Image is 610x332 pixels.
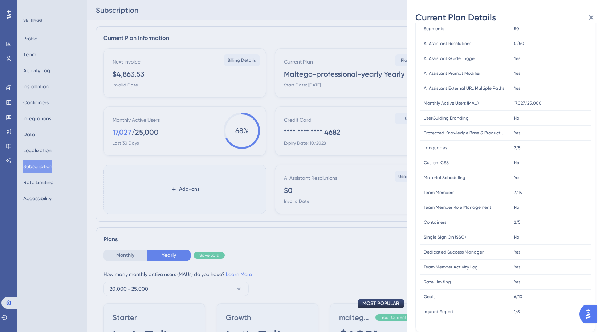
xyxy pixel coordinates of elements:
span: Yes [514,130,520,136]
span: Protected Knowledge Base & Product Updates [424,130,507,136]
span: 2/5 [514,219,521,225]
span: Single Sign On (SSO) [424,234,466,240]
div: Current Plan Details [415,12,601,23]
span: 17,027/25,000 [514,100,542,106]
span: Yes [514,70,520,76]
span: Yes [514,175,520,181]
span: No [514,160,519,166]
span: Yes [514,249,520,255]
span: No [514,234,519,240]
span: Custom CSS [424,160,449,166]
span: AI Assistant Resolutions [424,41,471,46]
span: 6/10 [514,294,522,300]
span: No [514,205,519,210]
span: Rate Limiting [424,279,451,285]
span: 2/5 [514,145,521,151]
span: Yes [514,279,520,285]
span: 0/50 [514,41,524,46]
span: Languages [424,145,447,151]
span: Goals [424,294,435,300]
span: 7/15 [514,190,522,195]
span: Yes [514,264,520,270]
span: AI Assistant External URL Multiple Paths [424,85,504,91]
span: Team Member Activity Log [424,264,478,270]
span: UserGuiding Branding [424,115,469,121]
span: Segments [424,26,444,32]
span: 1/5 [514,309,520,315]
span: No [514,115,519,121]
span: Dedicated Success Manager [424,249,484,255]
span: Yes [514,56,520,61]
span: AI Assistant Guide Trigger [424,56,476,61]
span: AI Assistant Prompt Modifier [424,70,481,76]
span: Impact Reports [424,309,455,315]
iframe: UserGuiding AI Assistant Launcher [579,303,601,325]
span: Yes [514,85,520,91]
span: Material Scheduling [424,175,465,181]
span: Team Members [424,190,454,195]
span: Containers [424,219,446,225]
span: Monthly Active Users (MAU) [424,100,479,106]
span: Team Member Role Management [424,205,491,210]
span: 50 [514,26,519,32]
